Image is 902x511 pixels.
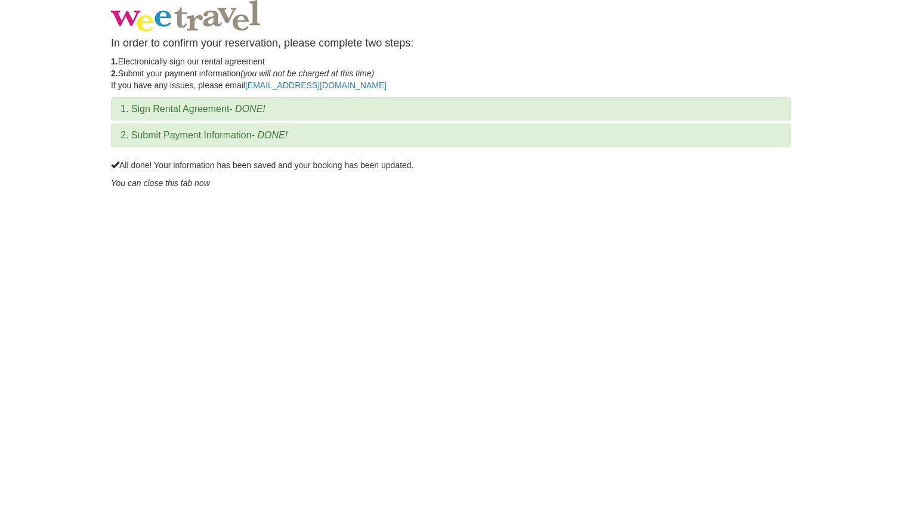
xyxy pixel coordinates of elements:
h4: In order to confirm your reservation, please complete two steps: [111,38,791,49]
em: You can close this tab now [111,178,210,188]
p: Electronically sign our rental agreement Submit your payment information If you have any issues, ... [111,55,791,91]
em: - DONE! [229,104,265,114]
em: (you will not be charged at this time) [240,69,374,78]
em: - DONE! [252,130,288,140]
h3: 1. Sign Rental Agreement [121,104,781,114]
h3: 2. Submit Payment Information [121,130,781,141]
a: [EMAIL_ADDRESS][DOMAIN_NAME] [245,80,387,90]
strong: 2. [111,69,118,78]
p: All done! Your information has been saved and your booking has been updated. [111,159,791,171]
strong: 1. [111,57,118,66]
